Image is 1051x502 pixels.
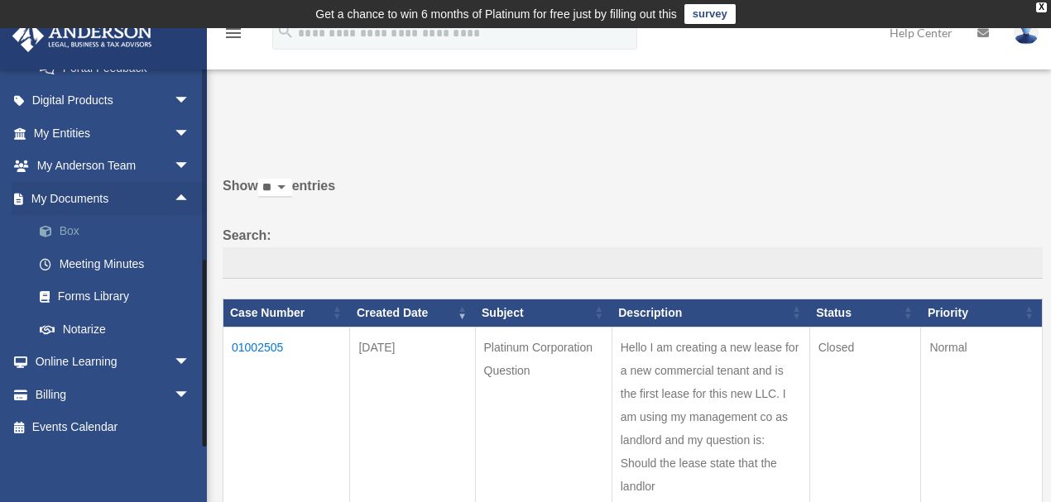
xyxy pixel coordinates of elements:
[809,299,921,327] th: Status: activate to sort column ascending
[315,4,677,24] div: Get a chance to win 6 months of Platinum for free just by filling out this
[174,84,207,118] span: arrow_drop_down
[12,182,215,215] a: My Documentsarrow_drop_up
[12,117,215,150] a: My Entitiesarrow_drop_down
[223,23,243,43] i: menu
[12,84,215,117] a: Digital Productsarrow_drop_down
[23,247,215,280] a: Meeting Minutes
[223,247,1043,279] input: Search:
[23,313,215,346] a: Notarize
[223,299,350,327] th: Case Number: activate to sort column ascending
[276,22,295,41] i: search
[174,346,207,380] span: arrow_drop_down
[223,29,243,43] a: menu
[612,299,809,327] th: Description: activate to sort column ascending
[350,299,475,327] th: Created Date: activate to sort column ascending
[223,224,1043,279] label: Search:
[23,215,215,248] a: Box
[921,299,1043,327] th: Priority: activate to sort column ascending
[12,346,215,379] a: Online Learningarrow_drop_down
[475,299,612,327] th: Subject: activate to sort column ascending
[174,117,207,151] span: arrow_drop_down
[174,182,207,216] span: arrow_drop_up
[258,179,292,198] select: Showentries
[23,280,215,313] a: Forms Library
[174,378,207,412] span: arrow_drop_down
[223,175,1043,214] label: Show entries
[1036,2,1047,12] div: close
[12,411,215,444] a: Events Calendar
[12,150,215,183] a: My Anderson Teamarrow_drop_down
[174,150,207,184] span: arrow_drop_down
[1014,21,1039,45] img: User Pic
[7,20,157,52] img: Anderson Advisors Platinum Portal
[684,4,736,24] a: survey
[12,378,215,411] a: Billingarrow_drop_down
